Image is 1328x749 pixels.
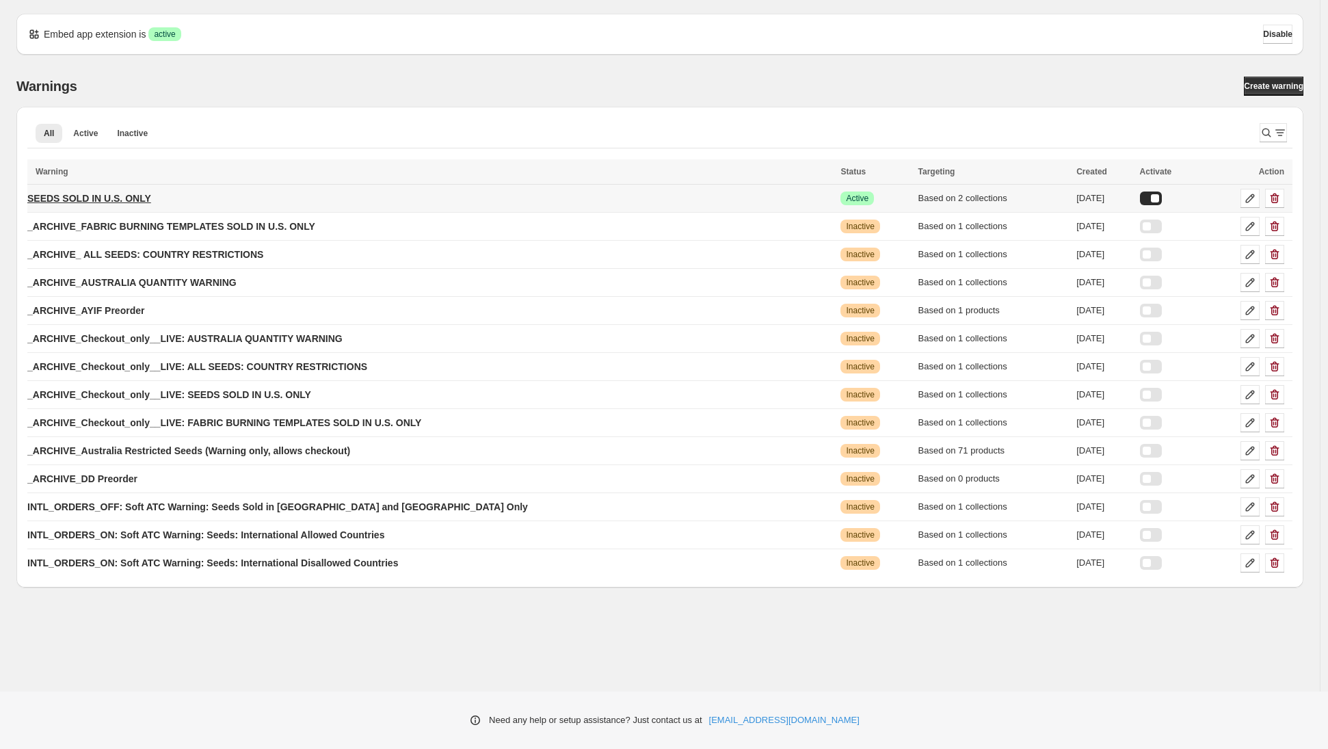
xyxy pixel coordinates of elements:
[918,304,1069,317] div: Based on 1 products
[918,192,1069,205] div: Based on 2 collections
[27,500,528,514] p: INTL_ORDERS_OFF: Soft ATC Warning: Seeds Sold in [GEOGRAPHIC_DATA] and [GEOGRAPHIC_DATA] Only
[1244,81,1303,92] span: Create warning
[27,272,237,293] a: _ARCHIVE_AUSTRALIA QUANTITY WARNING
[918,360,1069,373] div: Based on 1 collections
[918,388,1069,402] div: Based on 1 collections
[27,384,311,406] a: _ARCHIVE_Checkout_only__LIVE: SEEDS SOLD IN U.S. ONLY
[27,215,315,237] a: _ARCHIVE_FABRIC BURNING TEMPLATES SOLD IN U.S. ONLY
[918,220,1069,233] div: Based on 1 collections
[1076,304,1131,317] div: [DATE]
[846,501,874,512] span: Inactive
[1076,416,1131,430] div: [DATE]
[918,556,1069,570] div: Based on 1 collections
[846,277,874,288] span: Inactive
[1076,220,1131,233] div: [DATE]
[27,360,367,373] p: _ARCHIVE_Checkout_only__LIVE: ALL SEEDS: COUNTRY RESTRICTIONS
[1076,388,1131,402] div: [DATE]
[36,167,68,176] span: Warning
[709,713,860,727] a: [EMAIL_ADDRESS][DOMAIN_NAME]
[27,332,343,345] p: _ARCHIVE_Checkout_only__LIVE: AUSTRALIA QUANTITY WARNING
[918,472,1069,486] div: Based on 0 products
[44,27,146,41] p: Embed app extension is
[27,244,263,265] a: _ARCHIVE_ ALL SEEDS: COUNTRY RESTRICTIONS
[1076,500,1131,514] div: [DATE]
[918,500,1069,514] div: Based on 1 collections
[1076,528,1131,542] div: [DATE]
[846,529,874,540] span: Inactive
[846,361,874,372] span: Inactive
[1076,192,1131,205] div: [DATE]
[846,193,868,204] span: Active
[27,388,311,402] p: _ARCHIVE_Checkout_only__LIVE: SEEDS SOLD IN U.S. ONLY
[1076,332,1131,345] div: [DATE]
[846,249,874,260] span: Inactive
[846,445,874,456] span: Inactive
[846,417,874,428] span: Inactive
[27,356,367,378] a: _ARCHIVE_Checkout_only__LIVE: ALL SEEDS: COUNTRY RESTRICTIONS
[27,248,263,261] p: _ARCHIVE_ ALL SEEDS: COUNTRY RESTRICTIONS
[1263,29,1292,40] span: Disable
[846,473,874,484] span: Inactive
[44,128,54,139] span: All
[27,472,137,486] p: _ARCHIVE_DD Preorder
[1076,472,1131,486] div: [DATE]
[27,192,151,205] p: SEEDS SOLD IN U.S. ONLY
[27,528,384,542] p: INTL_ORDERS_ON: Soft ATC Warning: Seeds: International Allowed Countries
[27,412,421,434] a: _ARCHIVE_Checkout_only__LIVE: FABRIC BURNING TEMPLATES SOLD IN U.S. ONLY
[1263,25,1292,44] button: Disable
[1140,167,1172,176] span: Activate
[846,389,874,400] span: Inactive
[27,304,144,317] p: _ARCHIVE_AYIF Preorder
[1259,167,1284,176] span: Action
[1076,167,1107,176] span: Created
[918,276,1069,289] div: Based on 1 collections
[846,333,874,344] span: Inactive
[918,416,1069,430] div: Based on 1 collections
[846,557,874,568] span: Inactive
[27,220,315,233] p: _ARCHIVE_FABRIC BURNING TEMPLATES SOLD IN U.S. ONLY
[918,248,1069,261] div: Based on 1 collections
[1076,276,1131,289] div: [DATE]
[1244,77,1303,96] a: Create warning
[918,167,955,176] span: Targeting
[27,440,350,462] a: _ARCHIVE_Australia Restricted Seeds (Warning only, allows checkout)
[73,128,98,139] span: Active
[27,444,350,458] p: _ARCHIVE_Australia Restricted Seeds (Warning only, allows checkout)
[27,552,398,574] a: INTL_ORDERS_ON: Soft ATC Warning: Seeds: International Disallowed Countries
[1076,248,1131,261] div: [DATE]
[16,78,77,94] h2: Warnings
[840,167,866,176] span: Status
[27,187,151,209] a: SEEDS SOLD IN U.S. ONLY
[27,496,528,518] a: INTL_ORDERS_OFF: Soft ATC Warning: Seeds Sold in [GEOGRAPHIC_DATA] and [GEOGRAPHIC_DATA] Only
[918,444,1069,458] div: Based on 71 products
[846,305,874,316] span: Inactive
[27,468,137,490] a: _ARCHIVE_DD Preorder
[27,524,384,546] a: INTL_ORDERS_ON: Soft ATC Warning: Seeds: International Allowed Countries
[1076,360,1131,373] div: [DATE]
[846,221,874,232] span: Inactive
[27,328,343,350] a: _ARCHIVE_Checkout_only__LIVE: AUSTRALIA QUANTITY WARNING
[1076,556,1131,570] div: [DATE]
[154,29,175,40] span: active
[117,128,148,139] span: Inactive
[27,300,144,321] a: _ARCHIVE_AYIF Preorder
[1260,123,1287,142] button: Search and filter results
[1076,444,1131,458] div: [DATE]
[27,276,237,289] p: _ARCHIVE_AUSTRALIA QUANTITY WARNING
[27,416,421,430] p: _ARCHIVE_Checkout_only__LIVE: FABRIC BURNING TEMPLATES SOLD IN U.S. ONLY
[27,556,398,570] p: INTL_ORDERS_ON: Soft ATC Warning: Seeds: International Disallowed Countries
[918,332,1069,345] div: Based on 1 collections
[918,528,1069,542] div: Based on 1 collections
